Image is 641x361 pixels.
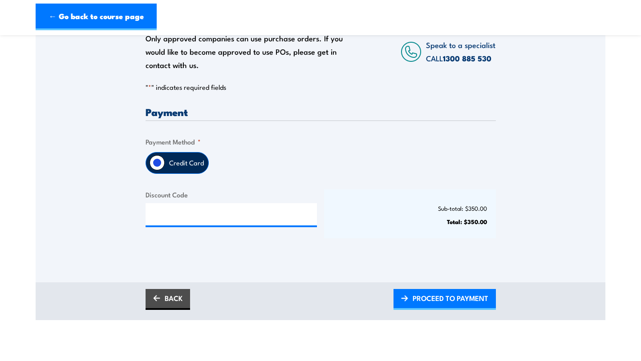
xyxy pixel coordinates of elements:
span: PROCEED TO PAYMENT [413,286,488,310]
div: Only approved companies can use purchase orders. If you would like to become approved to use POs,... [146,32,348,72]
a: 1300 885 530 [443,52,491,64]
a: BACK [146,289,190,310]
span: Speak to a specialist CALL [426,39,495,64]
label: Credit Card [165,152,208,173]
label: Discount Code [146,189,317,200]
p: " " indicates required fields [146,83,496,92]
strong: Total: $350.00 [447,217,487,226]
h3: Payment [146,107,496,117]
a: ← Go back to course page [36,4,157,30]
legend: Payment Method [146,136,201,147]
p: Sub-total: $350.00 [333,205,487,212]
a: PROCEED TO PAYMENT [394,289,496,310]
